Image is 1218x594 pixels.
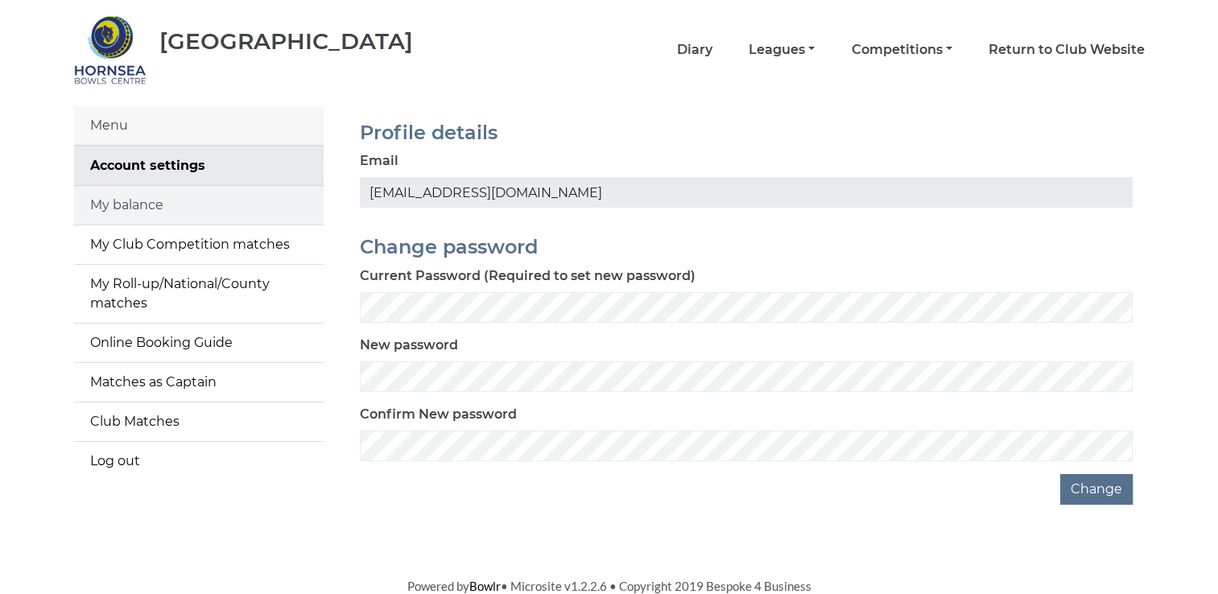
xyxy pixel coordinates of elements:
a: Diary [677,41,712,59]
label: Email [360,151,398,171]
img: Hornsea Bowls Centre [74,14,147,86]
a: My balance [74,186,324,225]
h2: Change password [360,237,1133,258]
a: My Roll-up/National/County matches [74,265,324,323]
h2: Profile details [360,122,1133,143]
label: New password [360,336,458,355]
a: Account settings [74,146,324,185]
a: Return to Club Website [989,41,1145,59]
label: Confirm New password [360,405,517,424]
div: [GEOGRAPHIC_DATA] [159,29,413,54]
a: Leagues [749,41,815,59]
button: Change [1060,474,1133,505]
a: Online Booking Guide [74,324,324,362]
div: Menu [74,106,324,146]
label: Current Password (Required to set new password) [360,266,696,286]
a: Club Matches [74,402,324,441]
a: Log out [74,442,324,481]
a: Bowlr [469,579,501,593]
a: Competitions [851,41,952,59]
a: My Club Competition matches [74,225,324,264]
a: Matches as Captain [74,363,324,402]
span: Powered by • Microsite v1.2.2.6 • Copyright 2019 Bespoke 4 Business [407,579,811,593]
